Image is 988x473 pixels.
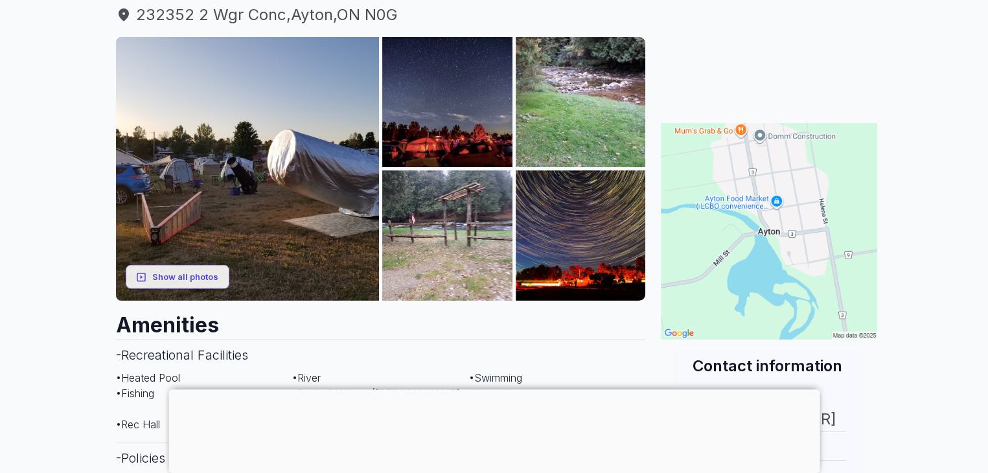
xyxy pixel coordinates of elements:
span: 232352 2 Wgr Conc , Ayton , ON N0G [116,3,646,27]
span: • River [292,371,321,384]
img: Map for River Place Park Campground [661,123,877,340]
span: • Heated Pool [116,371,180,384]
h2: Contact information [692,355,846,376]
span: • Swimming [469,371,522,384]
span: • Rec Hall [116,418,160,431]
img: AAcXr8r0etB8o6EDOGp9MWIayUXbmm_jyJXxHM8SwIluaaMsrpFQxSmYXGyFhCSY-Cq95XZvtUeUqRccipo82ieOZwpch-s4G... [382,170,512,301]
img: AAcXr8rEAiGAzCL7G897PL9QfwAyE1FHDZydRjidktAdy8r0_c54iUBVrSlbZ0EorH8OF9zlODDkFy23D6ovKwXxalsl0Mfqn... [382,37,512,167]
img: AAcXr8q35rF2zYHesHab1RAj5uHhFy5yELfysjv07YDKPfoXYkjJ9R8AthQZfVdn0OqjXtjaodoz-FnZA4mpXtGzLbYzdvBdW... [116,37,380,301]
img: AAcXr8p0Kq94iAxEUF2g9smciCE2td5H-1TYJLWeQ9ml97BW77zEeNm7_izh_R2h2WQj4OZsTKz-9Are2FVoTmT00RUu3Pk9H... [516,170,646,301]
iframe: Advertisement [168,389,820,470]
span: • Body Of Water ([PERSON_NAME] Saugeen River) [292,387,460,415]
span: • Horseshoes [469,387,531,400]
button: Show all photos [126,265,229,289]
a: 232352 2 Wgr Conc,Ayton,ON N0G [116,3,646,27]
img: AAcXr8osypEU0FSfcrL2zQNoWa4Z6ogTpvIv5HRfA_KRXX0r9xuWZDDycwtJVP90mNXEMz8SYzHBlXnrrUp_uxe6HU9od2V4w... [516,37,646,167]
h3: - Policies [116,443,646,473]
h2: Amenities [116,301,646,340]
span: • Fishing [116,387,154,400]
h3: - Recreational Facilities [116,340,646,370]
